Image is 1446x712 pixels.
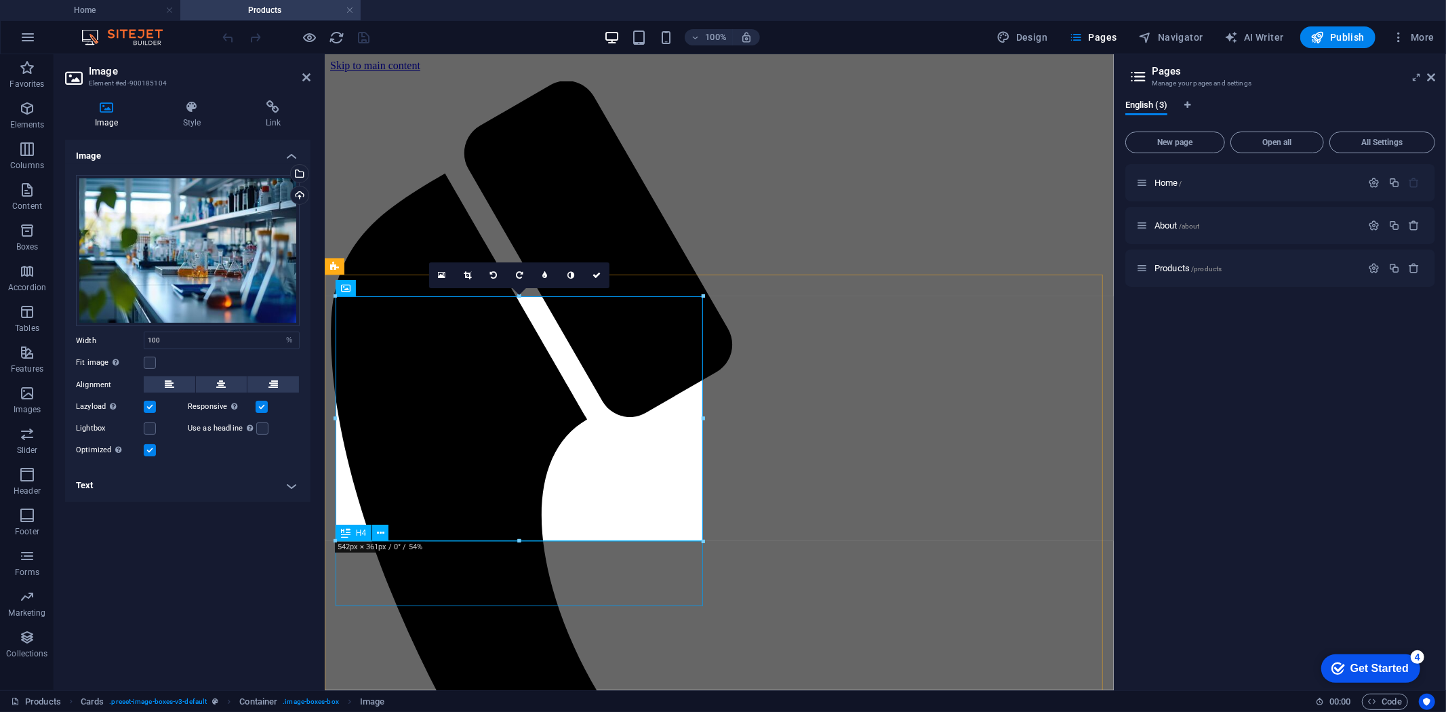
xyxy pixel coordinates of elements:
[16,241,39,252] p: Boxes
[1154,178,1182,188] span: Click to open page
[283,694,339,710] span: . image-boxes-box
[685,29,733,45] button: 100%
[6,648,47,659] p: Collections
[1154,263,1222,273] span: Click to open page
[329,29,345,45] button: reload
[992,26,1053,48] div: Design (Ctrl+Alt+Y)
[1220,26,1289,48] button: AI Writer
[15,526,39,537] p: Footer
[1409,220,1420,231] div: Remove
[1154,220,1200,231] span: Click to open page
[1409,177,1420,189] div: The startpage cannot be deleted
[1369,177,1380,189] div: Settings
[1311,31,1365,44] span: Publish
[1125,100,1435,126] div: Language Tabs
[81,694,384,710] nav: breadcrumb
[302,29,318,45] button: Click here to leave preview mode and continue editing
[1191,265,1222,273] span: /products
[15,567,39,578] p: Forms
[329,30,345,45] i: Reload page
[65,140,310,164] h4: Image
[1125,97,1167,116] span: English (3)
[40,15,98,27] div: Get Started
[78,29,180,45] img: Editor Logo
[9,79,44,90] p: Favorites
[1368,694,1402,710] span: Code
[1369,220,1380,231] div: Settings
[1064,26,1122,48] button: Pages
[239,694,277,710] span: Click to select. Double-click to edit
[76,442,144,458] label: Optimized
[584,262,609,288] a: Confirm ( Ctrl ⏎ )
[1139,31,1203,44] span: Navigator
[1335,138,1429,146] span: All Settings
[1300,26,1375,48] button: Publish
[1419,694,1435,710] button: Usercentrics
[8,608,45,618] p: Marketing
[212,698,218,705] i: This element is a customizable preset
[14,486,41,496] p: Header
[236,100,310,129] h4: Link
[1339,696,1341,707] span: :
[65,469,310,502] h4: Text
[1329,132,1435,153] button: All Settings
[89,65,310,77] h2: Image
[12,201,42,212] p: Content
[740,31,752,43] i: On resize automatically adjust zoom level to fit chosen device.
[1179,222,1200,230] span: /about
[1125,132,1225,153] button: New page
[506,262,532,288] a: Rotate right 90°
[76,420,144,437] label: Lightbox
[360,694,384,710] span: Click to select. Double-click to edit
[1369,262,1380,274] div: Settings
[5,5,96,17] a: Skip to main content
[1362,694,1408,710] button: Code
[8,282,46,293] p: Accordion
[100,3,114,16] div: 4
[10,160,44,171] p: Columns
[1388,220,1400,231] div: Duplicate
[1237,138,1318,146] span: Open all
[1180,180,1182,187] span: /
[997,31,1048,44] span: Design
[532,262,558,288] a: Blur
[1230,132,1324,153] button: Open all
[10,119,45,130] p: Elements
[1225,31,1284,44] span: AI Writer
[705,29,727,45] h6: 100%
[1152,77,1408,90] h3: Manage your pages and settings
[1069,31,1117,44] span: Pages
[15,323,39,334] p: Tables
[76,377,144,393] label: Alignment
[76,399,144,415] label: Lazyload
[188,399,256,415] label: Responsive
[481,262,506,288] a: Rotate left 90°
[17,445,38,456] p: Slider
[76,355,144,371] label: Fit image
[429,262,455,288] a: Select files from the file manager, stock photos, or upload file(s)
[153,100,236,129] h4: Style
[992,26,1053,48] button: Design
[356,529,366,537] span: H4
[1150,264,1362,273] div: Products/products
[76,175,300,327] div: 1-ZFH4A-mmaGWHKom6dfe4Fw.jpg
[1150,221,1362,230] div: About/about
[1409,262,1420,274] div: Remove
[1388,177,1400,189] div: Duplicate
[1150,178,1362,187] div: Home/
[81,694,104,710] span: Click to select. Double-click to edit
[89,77,283,90] h3: Element #ed-900185104
[188,420,256,437] label: Use as headline
[11,7,110,35] div: Get Started 4 items remaining, 20% complete
[455,262,481,288] a: Crop mode
[1131,138,1219,146] span: New page
[1392,31,1434,44] span: More
[558,262,584,288] a: Greyscale
[1386,26,1440,48] button: More
[1133,26,1209,48] button: Navigator
[14,404,41,415] p: Images
[1152,65,1435,77] h2: Pages
[1329,694,1350,710] span: 00 00
[1315,694,1351,710] h6: Session time
[11,363,43,374] p: Features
